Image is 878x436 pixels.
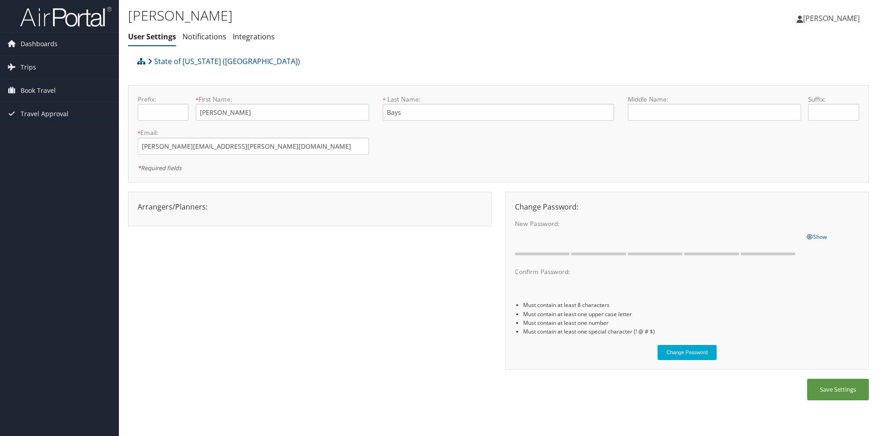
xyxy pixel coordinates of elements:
li: Must contain at least one special character (! @ # $) [523,327,859,336]
h1: [PERSON_NAME] [128,6,622,25]
span: Trips [21,56,36,79]
label: First Name: [196,95,369,104]
span: [PERSON_NAME] [803,13,860,23]
a: Notifications [182,32,226,42]
li: Must contain at least one number [523,318,859,327]
label: Middle Name: [628,95,801,104]
div: Arrangers/Planners: [131,201,489,212]
label: Last Name: [383,95,614,104]
em: Required fields [138,164,182,172]
li: Must contain at least 8 characters [523,301,859,309]
label: Email: [138,128,369,137]
span: Book Travel [21,79,56,102]
label: Suffix: [808,95,859,104]
a: [PERSON_NAME] [797,5,869,32]
span: Travel Approval [21,102,69,125]
span: Show [807,233,827,241]
span: Dashboards [21,32,58,55]
a: Integrations [233,32,275,42]
a: State of [US_STATE] ([GEOGRAPHIC_DATA]) [148,52,300,70]
label: Prefix: [138,95,188,104]
li: Must contain at least one upper case letter [523,310,859,318]
div: Change Password: [508,201,866,212]
a: Show [807,231,827,241]
a: User Settings [128,32,176,42]
button: Save Settings [807,379,869,400]
button: Change Password [658,345,717,360]
img: airportal-logo.png [20,6,112,27]
label: Confirm Password: [515,267,799,276]
label: New Password: [515,219,799,228]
